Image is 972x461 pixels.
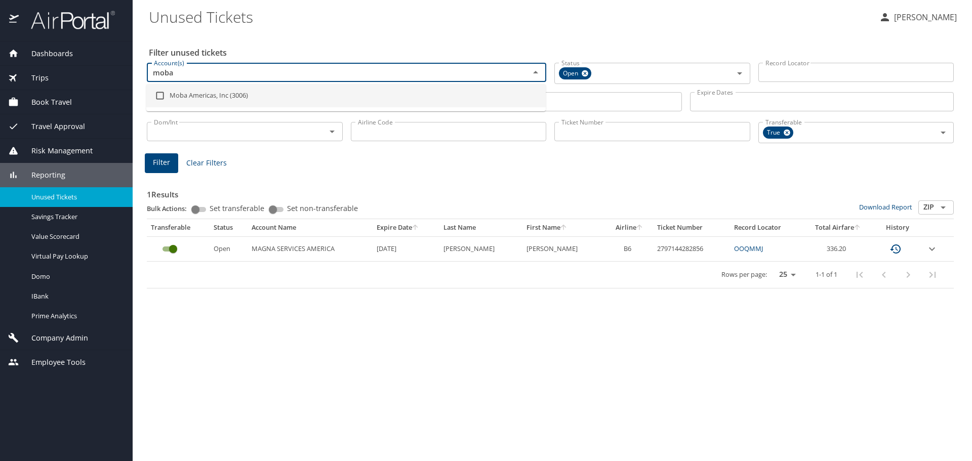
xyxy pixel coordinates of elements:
h1: Unused Tickets [149,1,871,32]
span: Savings Tracker [31,212,120,222]
th: Status [210,219,248,236]
span: Set transferable [210,205,264,212]
button: expand row [926,243,938,255]
span: IBank [31,291,120,301]
span: Employee Tools [19,357,86,368]
span: Set non-transferable [287,205,358,212]
span: Unused Tickets [31,192,120,202]
button: sort [412,225,419,231]
button: Open [325,124,339,139]
th: Expire Date [373,219,439,236]
td: 2797144282856 [653,236,730,261]
div: Open [559,67,591,79]
img: airportal-logo.png [20,10,115,30]
p: Rows per page: [721,271,767,278]
span: Domo [31,272,120,281]
li: Moba Americas, Inc (3006) [146,84,546,107]
button: Open [733,66,747,80]
span: Company Admin [19,332,88,344]
img: icon-airportal.png [9,10,20,30]
span: Risk Management [19,145,93,156]
h3: 1 Results [147,183,954,200]
button: sort [560,225,568,231]
span: Open [559,68,584,79]
button: Close [529,65,543,79]
span: B6 [624,244,631,253]
th: History [874,219,922,236]
span: Reporting [19,170,65,181]
span: Value Scorecard [31,232,120,241]
th: Ticket Number [653,219,730,236]
th: Record Locator [730,219,802,236]
button: [PERSON_NAME] [875,8,961,26]
span: Dashboards [19,48,73,59]
button: sort [636,225,643,231]
span: True [763,128,786,138]
th: Account Name [248,219,373,236]
button: sort [854,225,861,231]
h2: Filter unused tickets [149,45,956,61]
p: Bulk Actions: [147,204,195,213]
div: True [763,127,793,139]
div: Transferable [151,223,206,232]
p: [PERSON_NAME] [891,11,957,23]
p: 1-1 of 1 [816,271,837,278]
td: 336.20 [802,236,874,261]
select: rows per page [771,267,799,282]
td: [PERSON_NAME] [439,236,523,261]
a: OOQMMJ [734,244,763,253]
button: Open [936,200,950,215]
span: Clear Filters [186,157,227,170]
span: Prime Analytics [31,311,120,321]
td: [DATE] [373,236,439,261]
th: Airline [606,219,653,236]
th: Last Name [439,219,523,236]
th: Total Airfare [802,219,874,236]
table: custom pagination table [147,219,954,288]
button: Open [936,125,950,140]
span: Book Travel [19,97,72,108]
td: Open [210,236,248,261]
td: MAGNA SERVICES AMERICA [248,236,373,261]
button: Filter [145,153,178,173]
span: Virtual Pay Lookup [31,252,120,261]
a: Download Report [859,202,912,212]
th: First Name [522,219,606,236]
span: Trips [19,72,49,83]
span: Filter [153,156,170,169]
span: Travel Approval [19,121,85,132]
td: [PERSON_NAME] [522,236,606,261]
button: Clear Filters [182,154,231,173]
